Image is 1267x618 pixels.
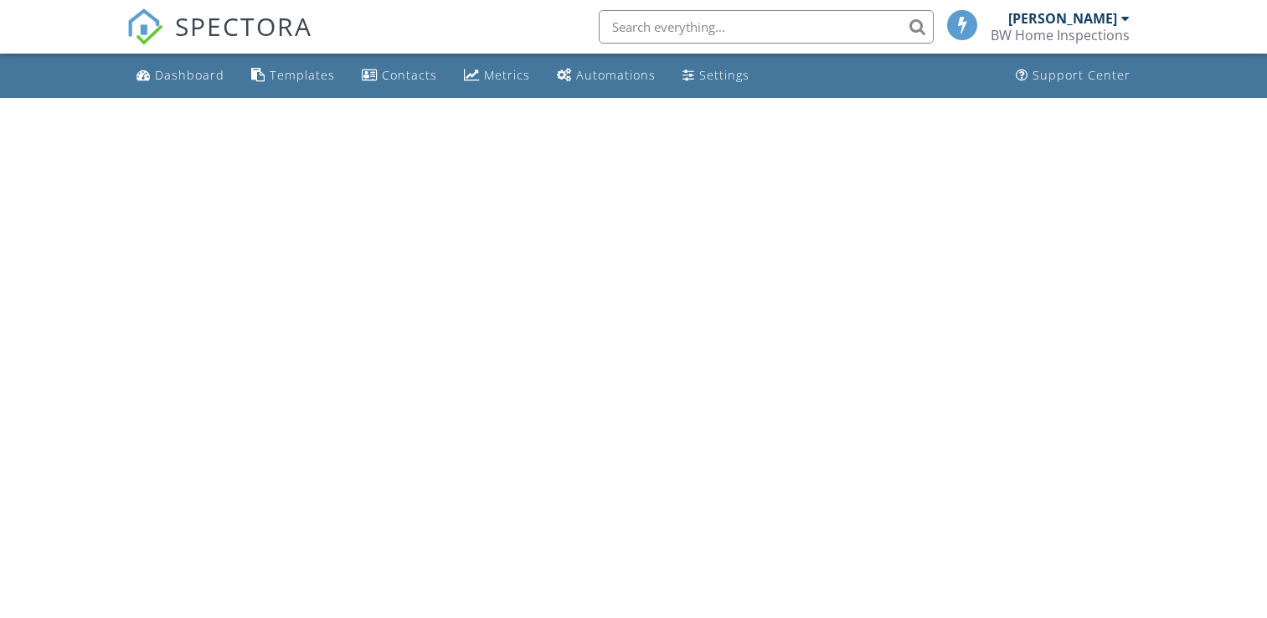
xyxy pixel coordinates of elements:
[1033,67,1131,83] div: Support Center
[382,67,437,83] div: Contacts
[484,67,530,83] div: Metrics
[576,67,656,83] div: Automations
[1009,60,1137,91] a: Support Center
[676,60,756,91] a: Settings
[991,27,1130,44] div: BW Home Inspections
[175,8,312,44] span: SPECTORA
[130,60,231,91] a: Dashboard
[1008,10,1117,27] div: [PERSON_NAME]
[355,60,444,91] a: Contacts
[550,60,662,91] a: Automations (Basic)
[457,60,537,91] a: Metrics
[699,67,749,83] div: Settings
[599,10,934,44] input: Search everything...
[126,23,312,58] a: SPECTORA
[270,67,335,83] div: Templates
[126,8,163,45] img: The Best Home Inspection Software - Spectora
[245,60,342,91] a: Templates
[155,67,224,83] div: Dashboard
